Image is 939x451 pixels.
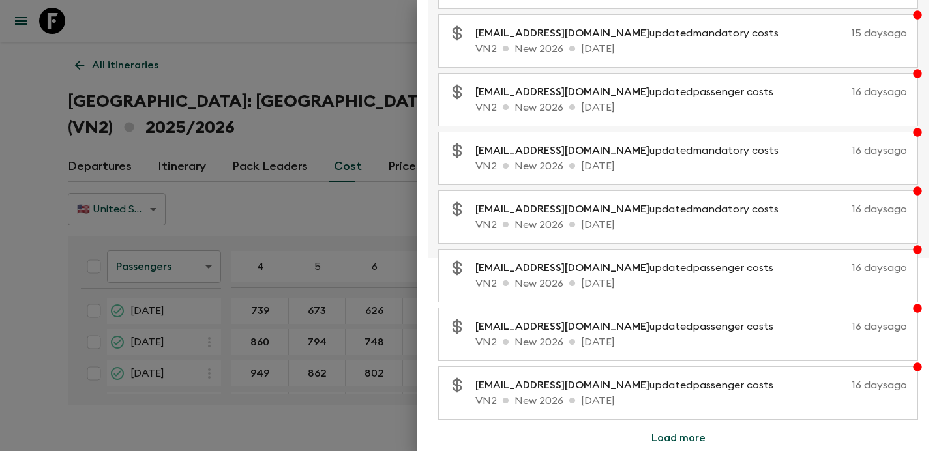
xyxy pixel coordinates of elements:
p: updated mandatory costs [475,25,789,41]
p: 16 days ago [794,201,907,217]
p: updated passenger costs [475,84,784,100]
p: 16 days ago [789,377,907,393]
span: [EMAIL_ADDRESS][DOMAIN_NAME] [475,145,649,156]
p: 15 days ago [794,25,907,41]
p: updated passenger costs [475,319,784,334]
p: 16 days ago [794,143,907,158]
p: VN2 New 2026 [DATE] [475,334,907,350]
button: Load more [636,425,721,451]
p: VN2 New 2026 [DATE] [475,217,907,233]
p: VN2 New 2026 [DATE] [475,276,907,291]
p: 16 days ago [789,260,907,276]
span: [EMAIL_ADDRESS][DOMAIN_NAME] [475,263,649,273]
p: VN2 New 2026 [DATE] [475,158,907,174]
p: updated mandatory costs [475,143,789,158]
span: [EMAIL_ADDRESS][DOMAIN_NAME] [475,87,649,97]
p: 16 days ago [789,319,907,334]
p: updated passenger costs [475,260,784,276]
span: [EMAIL_ADDRESS][DOMAIN_NAME] [475,321,649,332]
p: 16 days ago [789,84,907,100]
p: updated mandatory costs [475,201,789,217]
span: [EMAIL_ADDRESS][DOMAIN_NAME] [475,28,649,38]
span: [EMAIL_ADDRESS][DOMAIN_NAME] [475,204,649,214]
p: VN2 New 2026 [DATE] [475,100,907,115]
p: updated passenger costs [475,377,784,393]
span: [EMAIL_ADDRESS][DOMAIN_NAME] [475,380,649,390]
p: VN2 New 2026 [DATE] [475,41,907,57]
p: VN2 New 2026 [DATE] [475,393,907,409]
